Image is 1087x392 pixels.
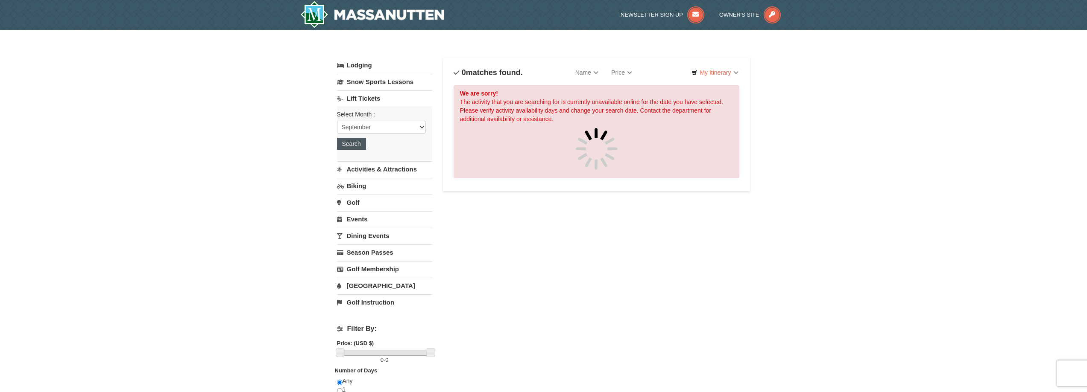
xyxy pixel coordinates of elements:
[719,12,781,18] a: Owner's Site
[337,74,432,90] a: Snow Sports Lessons
[385,357,388,363] span: 0
[605,64,639,81] a: Price
[337,178,432,194] a: Biking
[454,85,740,178] div: The activity that you are searching for is currently unavailable online for the date you have sel...
[337,356,432,364] label: -
[337,278,432,293] a: [GEOGRAPHIC_DATA]
[300,1,445,28] img: Massanutten Resort Logo
[337,138,366,150] button: Search
[335,367,378,374] strong: Number of Days
[337,211,432,227] a: Events
[337,195,432,210] a: Golf
[462,68,466,77] span: 0
[381,357,384,363] span: 0
[337,90,432,106] a: Lift Tickets
[719,12,759,18] span: Owner's Site
[337,340,374,346] strong: Price: (USD $)
[621,12,704,18] a: Newsletter Sign Up
[300,1,445,28] a: Massanutten Resort
[569,64,605,81] a: Name
[337,244,432,260] a: Season Passes
[337,294,432,310] a: Golf Instruction
[460,90,498,97] strong: We are sorry!
[686,66,744,79] a: My Itinerary
[337,110,426,119] label: Select Month :
[337,161,432,177] a: Activities & Attractions
[337,58,432,73] a: Lodging
[337,228,432,244] a: Dining Events
[454,68,523,77] h4: matches found.
[575,128,618,170] img: spinner.gif
[337,261,432,277] a: Golf Membership
[337,325,432,333] h4: Filter By:
[621,12,683,18] span: Newsletter Sign Up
